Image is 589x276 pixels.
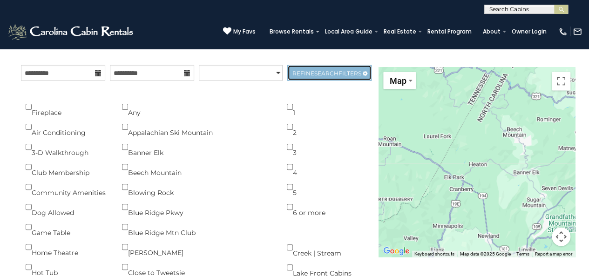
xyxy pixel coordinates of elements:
div: Blue Ridge Mtn Club [122,217,273,237]
div: Banner Elk [122,137,273,157]
button: Keyboard shortcuts [414,251,454,257]
div: Game Table [26,217,108,237]
div: Home Theatre [26,237,108,257]
img: phone-regular-white.png [558,27,568,36]
div: Dog Allowed [26,197,108,217]
span: Map [390,76,406,86]
div: Beech Mountain [122,157,273,177]
div: 3 [287,137,325,157]
button: Change map style [383,72,416,89]
div: 6 or more [287,197,325,217]
div: 5 [287,177,325,197]
span: My Favs [233,27,256,36]
a: Real Estate [379,25,421,38]
a: Report a map error [535,251,572,256]
img: mail-regular-white.png [573,27,582,36]
div: 4 [287,157,325,177]
img: White-1-2.png [7,22,136,41]
span: Map data ©2025 Google [460,251,511,256]
div: Creek | Stream [287,238,365,258]
a: Terms (opens in new tab) [516,251,529,256]
a: About [478,25,505,38]
span: Refine Filters [292,70,361,77]
a: Owner Login [507,25,551,38]
div: Any [122,97,273,117]
div: Community Amenities [26,177,108,197]
a: Local Area Guide [320,25,377,38]
div: 3-D Walkthrough [26,137,108,157]
a: Browse Rentals [265,25,318,38]
button: Map camera controls [552,228,570,246]
div: Blowing Rock [122,177,273,197]
div: 2 [287,117,325,137]
div: Appalachian Ski Mountain [122,117,273,137]
button: Toggle fullscreen view [552,72,570,91]
a: RefineSearchFilters [287,65,372,81]
a: Rental Program [423,25,476,38]
div: 1 [287,97,325,117]
div: Club Membership [26,157,108,177]
span: Search [314,70,338,77]
div: [PERSON_NAME] [122,237,273,257]
img: Google [381,245,412,257]
div: Blue Ridge Pkwy [122,197,273,217]
div: Air Conditioning [26,117,108,137]
a: Open this area in Google Maps (opens a new window) [381,245,412,257]
div: Fireplace [26,97,108,117]
a: My Favs [223,27,256,36]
